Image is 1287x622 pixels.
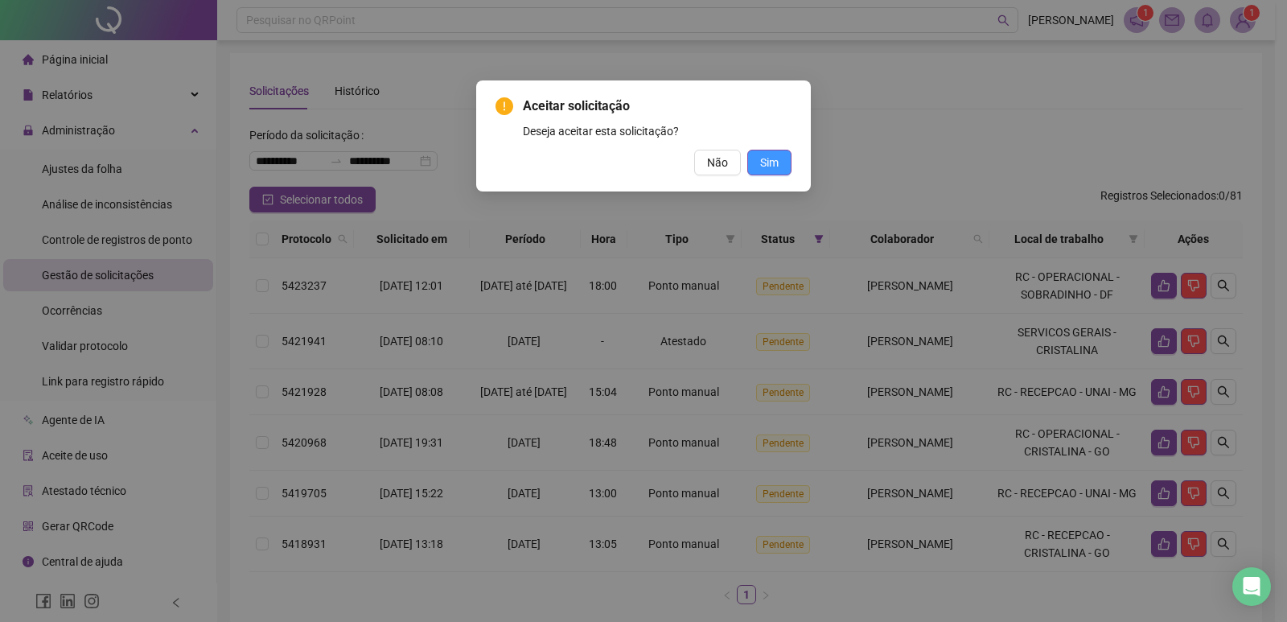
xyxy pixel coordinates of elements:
span: Sim [760,154,779,171]
div: Open Intercom Messenger [1232,567,1271,606]
span: exclamation-circle [495,97,513,115]
button: Não [694,150,741,175]
div: Deseja aceitar esta solicitação? [523,122,792,140]
button: Sim [747,150,792,175]
span: Aceitar solicitação [523,97,792,116]
span: Não [707,154,728,171]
